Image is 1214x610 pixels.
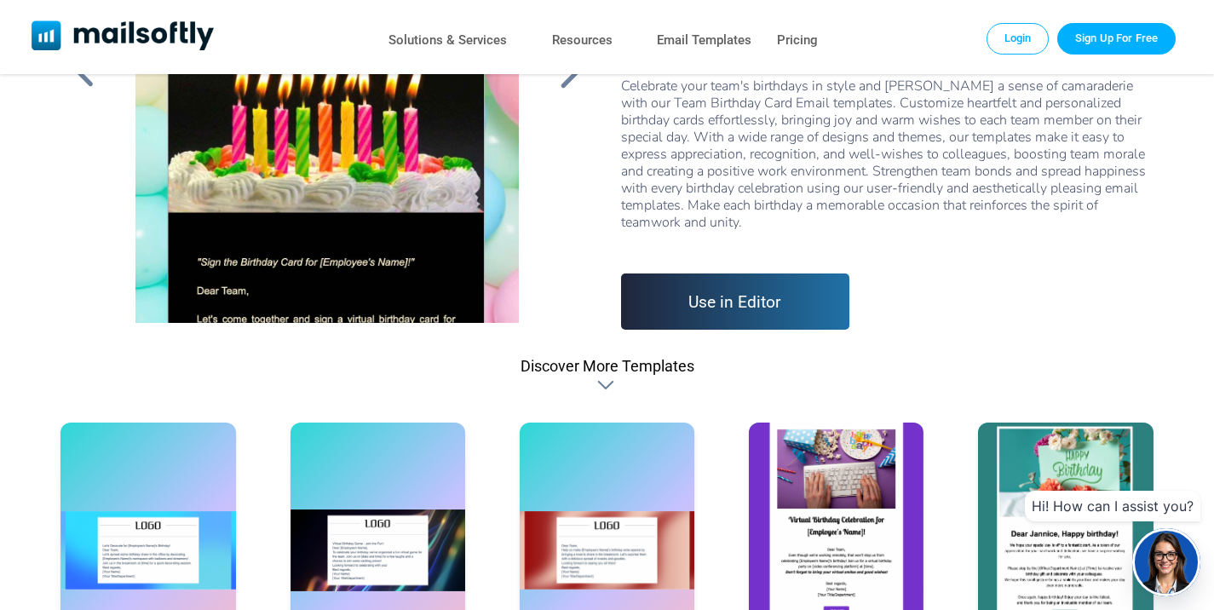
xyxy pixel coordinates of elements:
[621,78,1154,248] div: Celebrate your team's birthdays in style and [PERSON_NAME] a sense of camaraderie with our Team B...
[597,377,618,394] div: Discover More Templates
[32,20,215,54] a: Mailsoftly
[1025,491,1200,521] div: Hi! How can I assist you?
[388,28,507,53] a: Solutions & Services
[521,357,694,375] div: Discover More Templates
[621,273,850,330] a: Use in Editor
[987,23,1050,54] a: Login
[777,28,818,53] a: Pricing
[1057,23,1176,54] a: Trial
[657,28,751,53] a: Email Templates
[552,28,613,53] a: Resources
